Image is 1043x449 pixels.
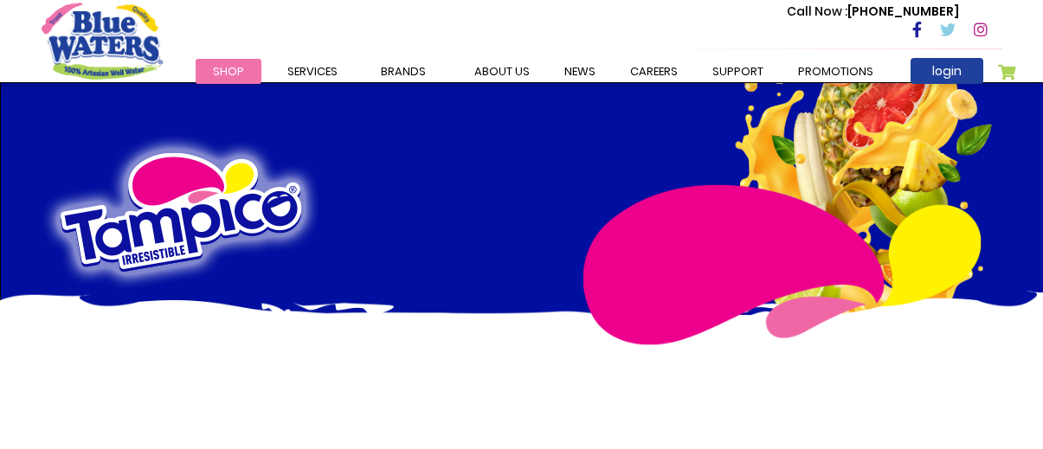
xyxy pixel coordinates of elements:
[547,59,613,84] a: News
[787,3,959,21] p: [PHONE_NUMBER]
[381,63,426,80] span: Brands
[695,59,781,84] a: support
[787,3,847,20] span: Call Now :
[42,3,163,79] a: store logo
[270,59,355,84] a: Services
[911,58,983,84] a: login
[457,59,547,84] a: about us
[196,59,261,84] a: Shop
[613,59,695,84] a: careers
[364,59,443,84] a: Brands
[213,63,244,80] span: Shop
[781,59,891,84] a: Promotions
[287,63,338,80] span: Services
